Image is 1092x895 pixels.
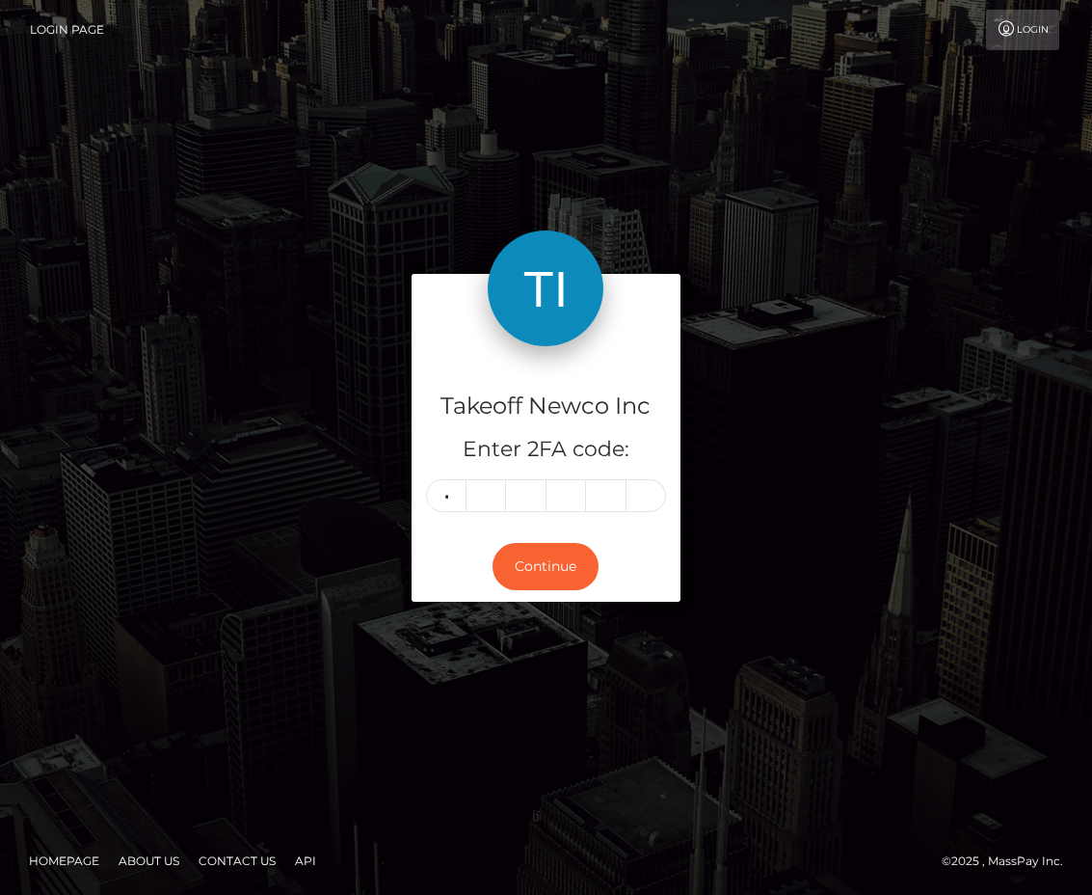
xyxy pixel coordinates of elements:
[21,846,107,876] a: Homepage
[287,846,324,876] a: API
[493,543,599,590] button: Continue
[488,231,603,346] img: Takeoff Newco Inc
[426,390,667,423] h4: Takeoff Newco Inc
[191,846,283,876] a: Contact Us
[426,435,667,465] h5: Enter 2FA code:
[942,851,1078,872] div: © 2025 , MassPay Inc.
[30,10,104,50] a: Login Page
[111,846,187,876] a: About Us
[986,10,1059,50] a: Login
